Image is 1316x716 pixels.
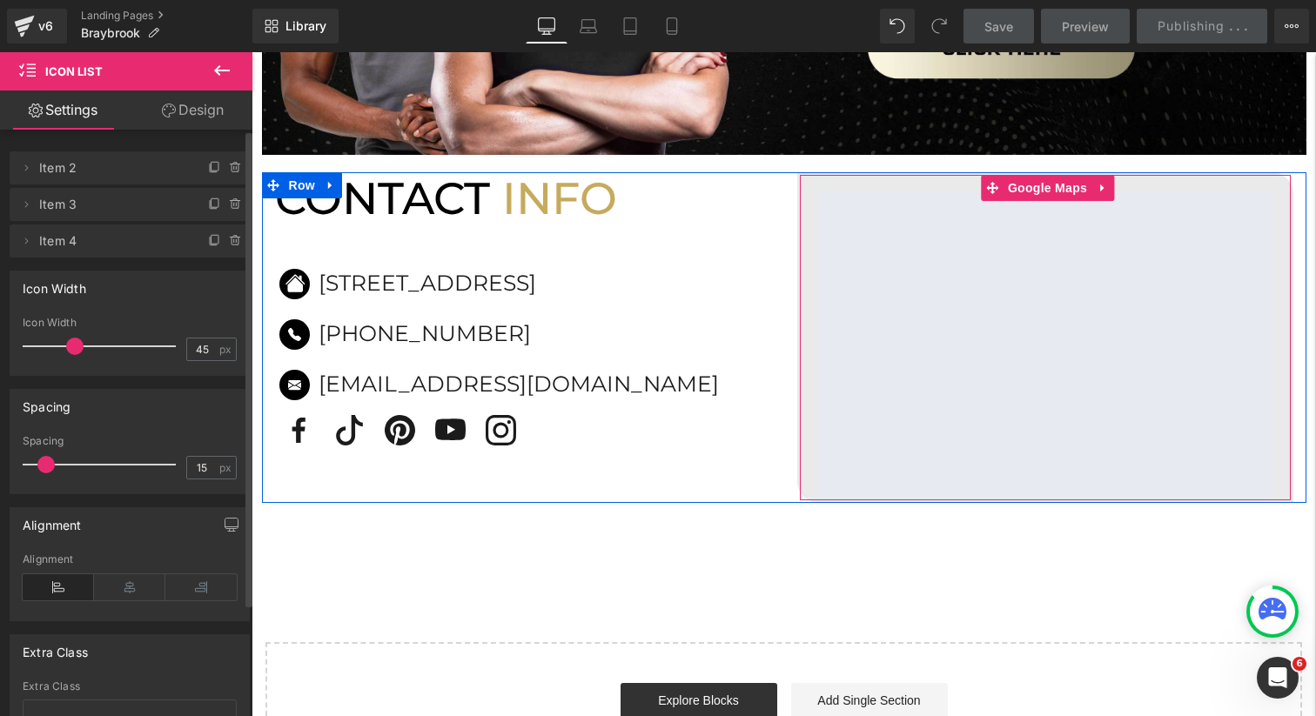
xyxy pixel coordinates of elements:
[285,18,326,34] span: Library
[39,224,185,258] span: Item 4
[609,9,651,43] a: Tablet
[1062,17,1109,36] span: Preview
[840,123,863,149] a: Expand / Collapse
[219,462,234,473] span: px
[39,151,185,184] span: Item 2
[23,508,82,532] div: Alignment
[880,9,915,43] button: Undo
[252,52,1316,716] iframe: To enrich screen reader interactions, please activate Accessibility in Grammarly extension settings
[23,680,237,693] div: Extra Class
[81,9,252,23] a: Landing Pages
[130,90,256,130] a: Design
[567,9,609,43] a: Laptop
[922,9,957,43] button: Redo
[752,123,840,149] span: Google Maps
[23,435,237,447] div: Spacing
[23,553,237,565] div: Alignment
[651,9,693,43] a: Mobile
[369,631,526,666] a: Explore Blocks
[23,390,70,414] div: Spacing
[33,120,68,146] span: Row
[45,64,103,78] span: Icon List
[540,631,696,666] a: Add Single Section
[1292,657,1306,671] span: 6
[68,120,91,146] a: Expand / Collapse
[35,15,57,37] div: v6
[252,9,339,43] a: New Library
[7,9,67,43] a: v6
[81,26,140,40] span: Braybrook
[1041,9,1130,43] a: Preview
[219,344,234,355] span: px
[23,317,237,329] div: Icon Width
[39,188,185,221] span: Item 3
[23,271,86,296] div: Icon Width
[23,635,88,659] div: Extra Class
[526,9,567,43] a: Desktop
[984,17,1013,36] span: Save
[1257,657,1299,699] iframe: Intercom live chat
[1274,9,1309,43] button: More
